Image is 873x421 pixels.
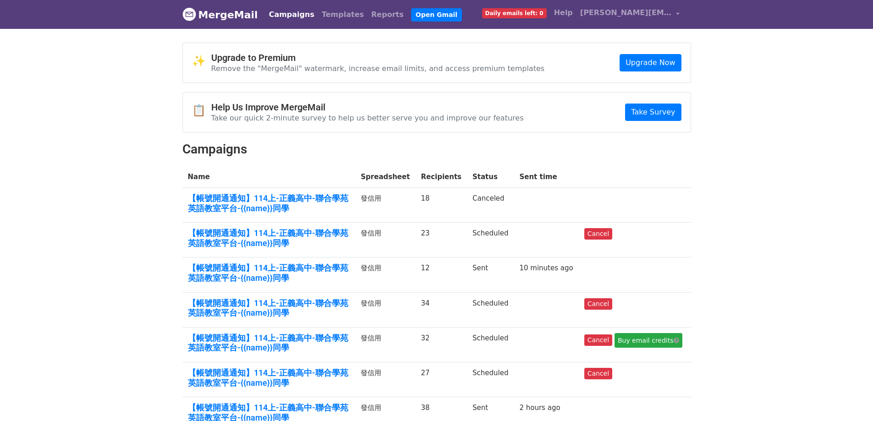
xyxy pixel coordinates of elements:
[467,257,514,292] td: Sent
[182,142,691,157] h2: Campaigns
[188,368,350,388] a: 【帳號開通通知】114上-正義高中-聯合學苑英語教室平台-{{name}}同學
[182,5,258,24] a: MergeMail
[584,298,612,310] a: Cancel
[467,188,514,223] td: Canceled
[467,292,514,327] td: Scheduled
[182,166,356,188] th: Name
[519,264,573,272] a: 10 minutes ago
[620,54,681,71] a: Upgrade Now
[415,223,467,257] td: 23
[584,228,612,240] a: Cancel
[467,362,514,397] td: Scheduled
[467,166,514,188] th: Status
[411,8,462,22] a: Open Gmail
[415,362,467,397] td: 27
[211,113,524,123] p: Take our quick 2-minute survey to help us better serve you and improve our features
[584,334,612,346] a: Cancel
[355,362,415,397] td: 發信用
[577,4,684,25] a: [PERSON_NAME][EMAIL_ADDRESS][DOMAIN_NAME]
[188,263,350,283] a: 【帳號開通通知】114上-正義高中-聯合學苑英語教室平台-{{name}}同學
[482,8,547,18] span: Daily emails left: 0
[355,327,415,362] td: 發信用
[415,292,467,327] td: 34
[615,333,682,348] a: Buy email credits
[318,5,368,24] a: Templates
[625,104,681,121] a: Take Survey
[355,257,415,292] td: 發信用
[265,5,318,24] a: Campaigns
[355,166,415,188] th: Spreadsheet
[415,188,467,223] td: 18
[188,193,350,213] a: 【帳號開通通知】114上-正義高中-聯合學苑英語教室平台-{{name}}同學
[188,333,350,353] a: 【帳號開通通知】114上-正義高中-聯合學苑英語教室平台-{{name}}同學
[211,102,524,113] h4: Help Us Improve MergeMail
[580,7,672,18] span: [PERSON_NAME][EMAIL_ADDRESS][DOMAIN_NAME]
[182,7,196,21] img: MergeMail logo
[415,257,467,292] td: 12
[519,404,560,412] a: 2 hours ago
[355,188,415,223] td: 發信用
[415,327,467,362] td: 32
[192,55,211,68] span: ✨
[467,223,514,257] td: Scheduled
[467,327,514,362] td: Scheduled
[415,166,467,188] th: Recipients
[211,64,545,73] p: Remove the "MergeMail" watermark, increase email limits, and access premium templates
[188,298,350,318] a: 【帳號開通通知】114上-正義高中-聯合學苑英語教室平台-{{name}}同學
[584,368,612,379] a: Cancel
[550,4,577,22] a: Help
[355,223,415,257] td: 發信用
[355,292,415,327] td: 發信用
[188,228,350,248] a: 【帳號開通通知】114上-正義高中-聯合學苑英語教室平台-{{name}}同學
[478,4,550,22] a: Daily emails left: 0
[514,166,578,188] th: Sent time
[211,52,545,63] h4: Upgrade to Premium
[192,104,211,117] span: 📋
[368,5,407,24] a: Reports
